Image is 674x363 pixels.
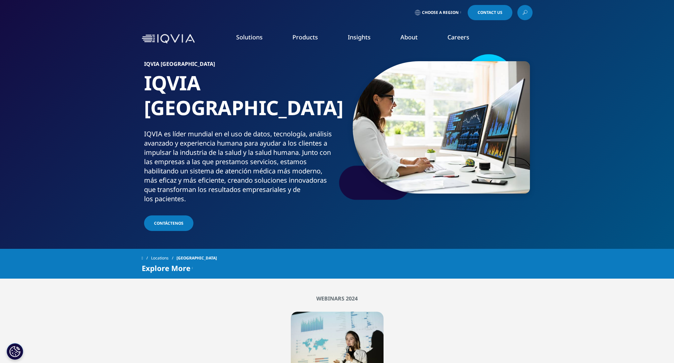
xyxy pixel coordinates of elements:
[468,5,512,20] a: Contact Us
[154,220,183,226] span: Contáctenos
[236,33,263,41] a: Solutions
[197,23,533,54] nav: Primary
[447,33,469,41] a: Careers
[7,343,23,360] button: Cookie Settings
[348,33,371,41] a: Insights
[151,252,177,264] a: Locations
[422,10,459,15] span: Choose a Region
[144,129,335,204] div: IQVIA es líder mundial en el uso de datos, tecnología, análisis avanzado y experiencia humana par...
[478,11,502,15] span: Contact Us
[177,252,217,264] span: [GEOGRAPHIC_DATA]
[353,61,530,194] img: 1118_woman-looking-at-data.jpg
[144,215,193,231] a: Contáctenos
[400,33,418,41] a: About
[142,295,533,302] h2: Webinars 2024
[144,61,335,70] h6: IQVIA [GEOGRAPHIC_DATA]
[142,264,190,272] span: Explore More
[144,70,335,129] h1: IQVIA [GEOGRAPHIC_DATA]
[292,33,318,41] a: Products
